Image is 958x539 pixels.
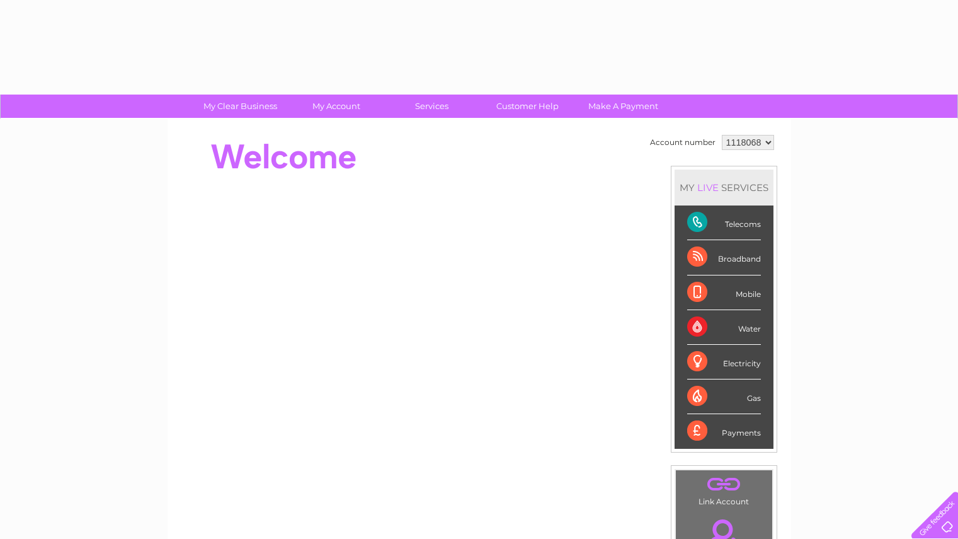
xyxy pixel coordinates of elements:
td: Account number [647,132,719,153]
div: Water [687,310,761,345]
div: Gas [687,380,761,414]
td: Link Account [675,470,773,509]
a: My Clear Business [188,95,292,118]
a: . [679,473,769,496]
div: LIVE [695,182,721,194]
div: Payments [687,414,761,448]
div: Mobile [687,275,761,310]
a: Make A Payment [571,95,675,118]
div: MY SERVICES [675,170,773,206]
a: My Account [284,95,388,118]
div: Electricity [687,345,761,380]
div: Broadband [687,240,761,275]
a: Services [380,95,484,118]
div: Telecoms [687,206,761,240]
a: Customer Help [476,95,579,118]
